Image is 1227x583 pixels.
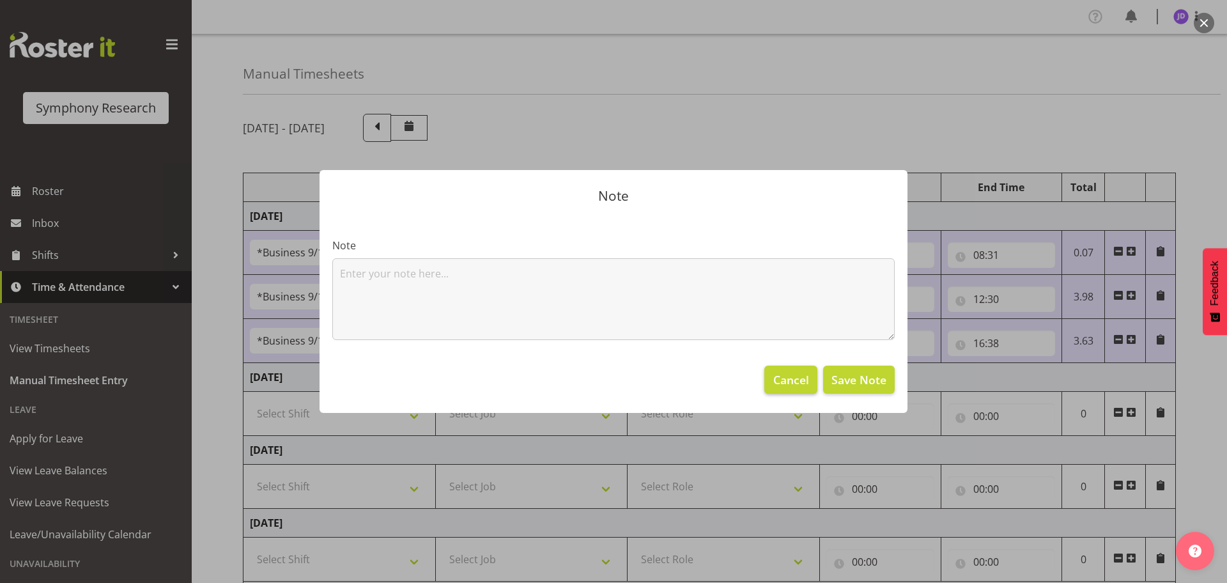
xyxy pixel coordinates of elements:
span: Save Note [831,371,886,388]
button: Cancel [764,366,817,394]
button: Feedback - Show survey [1203,248,1227,335]
p: Note [332,189,895,203]
button: Save Note [823,366,895,394]
span: Feedback [1209,261,1221,306]
label: Note [332,238,895,253]
span: Cancel [773,371,809,388]
img: help-xxl-2.png [1189,545,1201,557]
